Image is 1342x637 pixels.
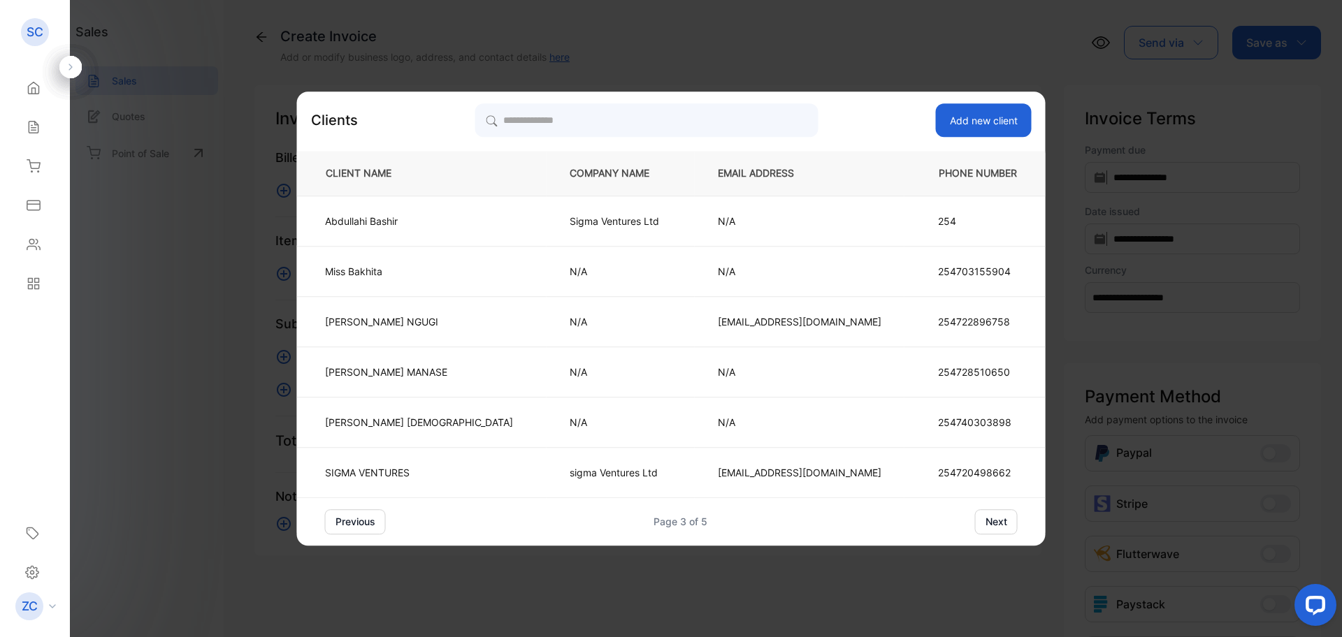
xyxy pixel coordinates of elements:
p: CLIENT NAME [320,166,524,181]
p: sigma Ventures Ltd [570,465,672,480]
p: SIGMA VENTURES [325,465,513,480]
p: 254 [938,214,1018,228]
p: N/A [570,365,672,379]
p: N/A [718,365,881,379]
p: Abdullahi Bashir [325,214,513,228]
p: 254722896758 [938,314,1018,329]
p: [EMAIL_ADDRESS][DOMAIN_NAME] [718,314,881,329]
p: 254740303898 [938,415,1018,430]
p: 254703155904 [938,264,1018,279]
p: N/A [570,415,672,430]
div: Page 3 of 5 [654,514,707,529]
p: Clients [311,110,358,131]
p: EMAIL ADDRESS [718,166,881,181]
button: Add new client [936,103,1032,137]
p: 254720498662 [938,465,1018,480]
p: [PERSON_NAME] NGUGI [325,314,513,329]
p: N/A [718,214,881,228]
p: N/A [570,264,672,279]
p: 254728510650 [938,365,1018,379]
p: [PERSON_NAME] [DEMOGRAPHIC_DATA] [325,415,513,430]
p: [PERSON_NAME] MANASE [325,365,513,379]
iframe: LiveChat chat widget [1283,578,1342,637]
button: previous [325,509,386,534]
p: Miss Bakhita [325,264,513,279]
p: Sigma Ventures Ltd [570,214,672,228]
p: COMPANY NAME [570,166,672,181]
p: N/A [570,314,672,329]
button: next [975,509,1018,534]
p: [EMAIL_ADDRESS][DOMAIN_NAME] [718,465,881,480]
p: N/A [718,415,881,430]
p: SC [27,23,43,41]
p: ZC [22,597,38,615]
p: PHONE NUMBER [928,166,1023,181]
p: N/A [718,264,881,279]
